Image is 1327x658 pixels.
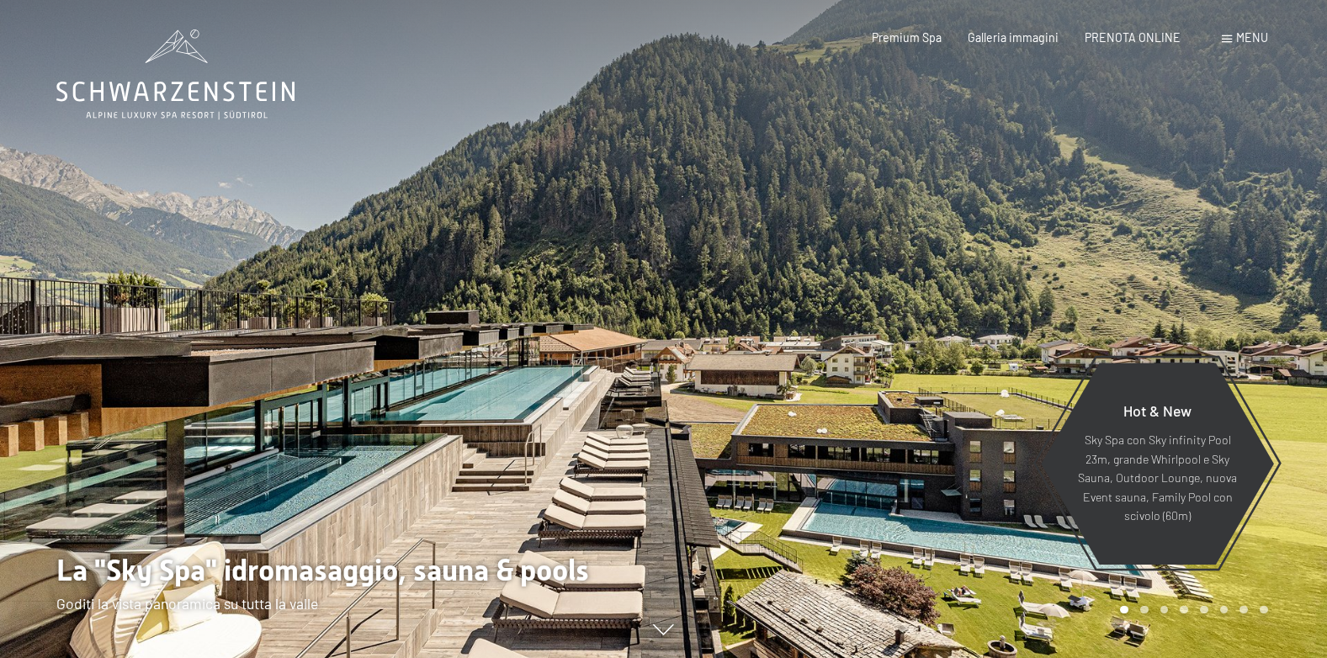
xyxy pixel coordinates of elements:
div: Carousel Page 5 [1200,606,1208,614]
a: Premium Spa [872,30,942,45]
div: Carousel Page 6 [1220,606,1229,614]
div: Carousel Page 1 (Current Slide) [1120,606,1128,614]
div: Carousel Page 4 [1180,606,1188,614]
span: Menu [1236,30,1268,45]
p: Sky Spa con Sky infinity Pool 23m, grande Whirlpool e Sky Sauna, Outdoor Lounge, nuova Event saun... [1077,431,1238,526]
div: Carousel Pagination [1114,606,1267,614]
div: Carousel Page 3 [1160,606,1169,614]
a: PRENOTA ONLINE [1085,30,1181,45]
div: Carousel Page 7 [1239,606,1248,614]
div: Carousel Page 8 [1260,606,1268,614]
span: Hot & New [1123,401,1192,420]
a: Galleria immagini [968,30,1059,45]
a: Hot & New Sky Spa con Sky infinity Pool 23m, grande Whirlpool e Sky Sauna, Outdoor Lounge, nuova ... [1040,362,1275,565]
div: Carousel Page 2 [1140,606,1149,614]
